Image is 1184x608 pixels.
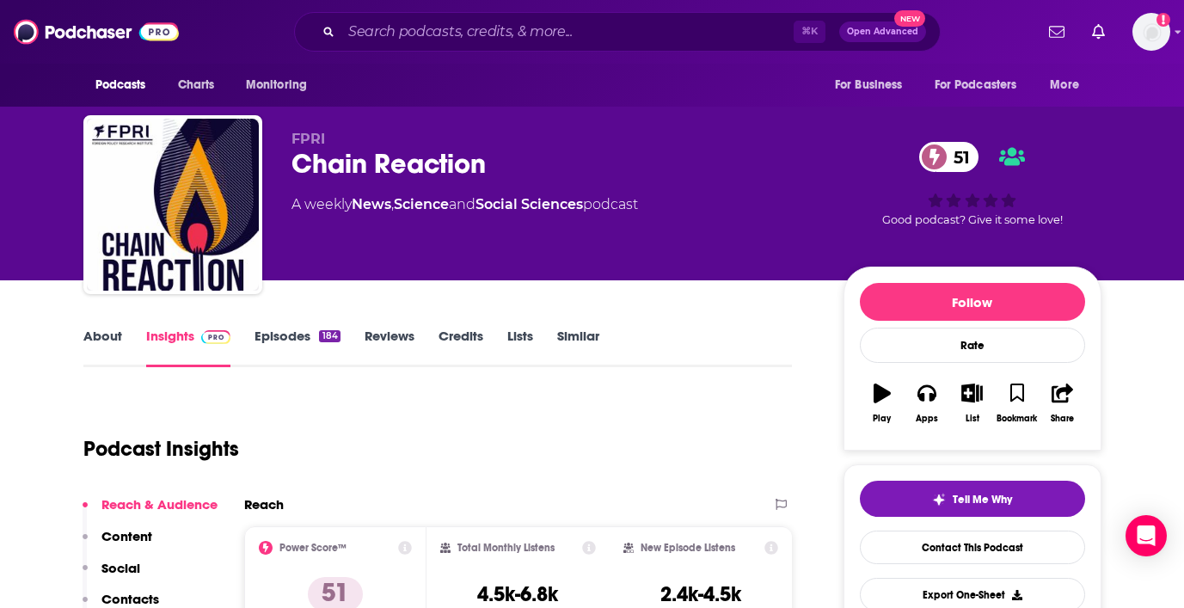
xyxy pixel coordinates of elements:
[146,328,231,367] a: InsightsPodchaser Pro
[167,69,225,101] a: Charts
[995,372,1040,434] button: Bookmark
[873,414,891,424] div: Play
[823,69,924,101] button: open menu
[101,560,140,576] p: Social
[341,18,794,46] input: Search podcasts, credits, & more...
[101,591,159,607] p: Contacts
[83,436,239,462] h1: Podcast Insights
[860,372,905,434] button: Play
[932,493,946,507] img: tell me why sparkle
[244,496,284,513] h2: Reach
[246,73,307,97] span: Monitoring
[839,21,926,42] button: Open AdvancedNew
[477,581,558,607] h3: 4.5k-6.8k
[936,142,978,172] span: 51
[234,69,329,101] button: open menu
[844,131,1101,237] div: 51Good podcast? Give it some love!
[1085,17,1112,46] a: Show notifications dropdown
[294,12,941,52] div: Search podcasts, credits, & more...
[997,414,1037,424] div: Bookmark
[860,328,1085,363] div: Rate
[83,560,140,592] button: Social
[949,372,994,434] button: List
[916,414,938,424] div: Apps
[1051,414,1074,424] div: Share
[860,531,1085,564] a: Contact This Podcast
[966,414,979,424] div: List
[101,528,152,544] p: Content
[475,196,583,212] a: Social Sciences
[794,21,825,43] span: ⌘ K
[1040,372,1084,434] button: Share
[1132,13,1170,51] img: User Profile
[1050,73,1079,97] span: More
[83,496,218,528] button: Reach & Audience
[860,283,1085,321] button: Follow
[923,69,1042,101] button: open menu
[847,28,918,36] span: Open Advanced
[83,69,169,101] button: open menu
[1126,515,1167,556] div: Open Intercom Messenger
[352,196,391,212] a: News
[1038,69,1101,101] button: open menu
[1042,17,1071,46] a: Show notifications dropdown
[641,542,735,554] h2: New Episode Listens
[919,142,978,172] a: 51
[279,542,347,554] h2: Power Score™
[291,194,638,215] div: A weekly podcast
[201,330,231,344] img: Podchaser Pro
[905,372,949,434] button: Apps
[953,493,1012,507] span: Tell Me Why
[101,496,218,513] p: Reach & Audience
[449,196,475,212] span: and
[835,73,903,97] span: For Business
[439,328,483,367] a: Credits
[394,196,449,212] a: Science
[87,119,259,291] img: Chain Reaction
[882,213,1063,226] span: Good podcast? Give it some love!
[391,196,394,212] span: ,
[457,542,555,554] h2: Total Monthly Listens
[1132,13,1170,51] button: Show profile menu
[935,73,1017,97] span: For Podcasters
[255,328,340,367] a: Episodes184
[1156,13,1170,27] svg: Add a profile image
[95,73,146,97] span: Podcasts
[507,328,533,367] a: Lists
[83,528,152,560] button: Content
[365,328,414,367] a: Reviews
[291,131,325,147] span: FPRI
[14,15,179,48] img: Podchaser - Follow, Share and Rate Podcasts
[83,328,122,367] a: About
[319,330,340,342] div: 184
[178,73,215,97] span: Charts
[557,328,599,367] a: Similar
[894,10,925,27] span: New
[1132,13,1170,51] span: Logged in as addi44
[860,481,1085,517] button: tell me why sparkleTell Me Why
[660,581,741,607] h3: 2.4k-4.5k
